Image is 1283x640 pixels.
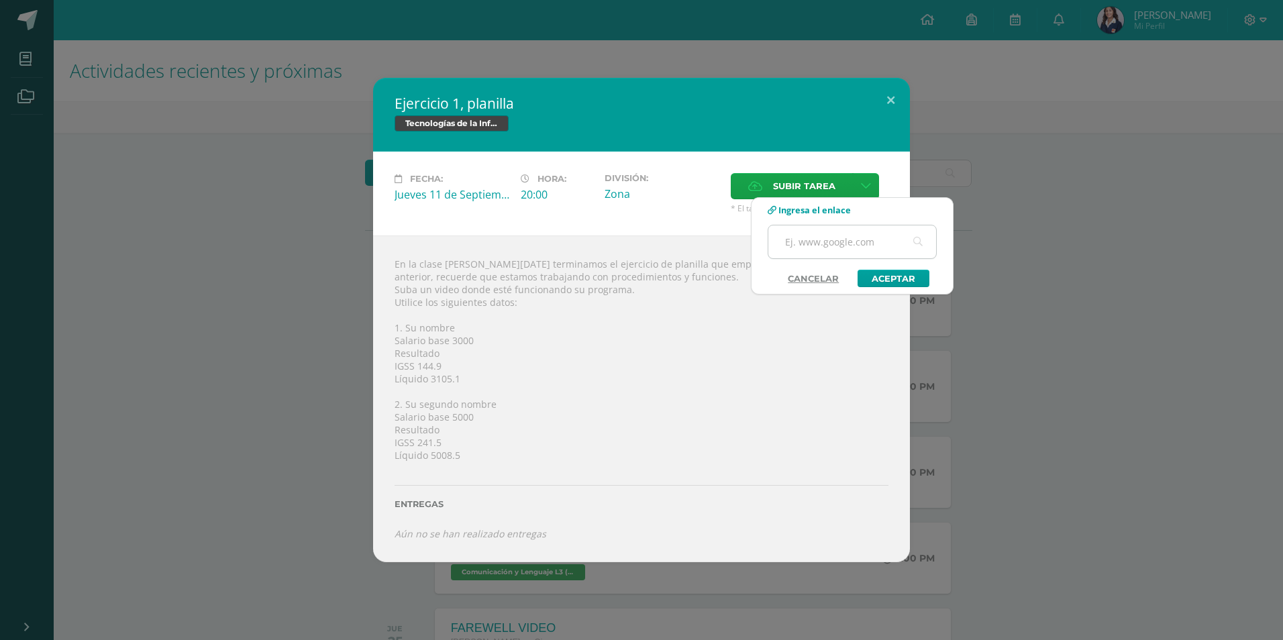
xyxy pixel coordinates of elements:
input: Ej. www.google.com [768,225,936,258]
span: Ingresa el enlace [778,204,851,216]
span: Fecha: [410,174,443,184]
div: Jueves 11 de Septiembre [395,187,510,202]
a: Cancelar [774,270,852,287]
label: Entregas [395,499,888,509]
span: Subir tarea [773,174,835,199]
span: Hora: [537,174,566,184]
label: División: [605,173,720,183]
div: En la clase [PERSON_NAME][DATE] terminamos el ejercicio de planilla que empezamos a trabajar la s... [373,235,910,562]
span: * El tamaño máximo permitido es 50 MB [731,203,888,214]
span: Tecnologías de la Información y la Comunicación 5 [395,115,509,131]
div: 20:00 [521,187,594,202]
h2: Ejercicio 1, planilla [395,94,888,113]
button: Close (Esc) [872,78,910,123]
i: Aún no se han realizado entregas [395,527,546,540]
div: Zona [605,186,720,201]
a: Aceptar [858,270,929,287]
